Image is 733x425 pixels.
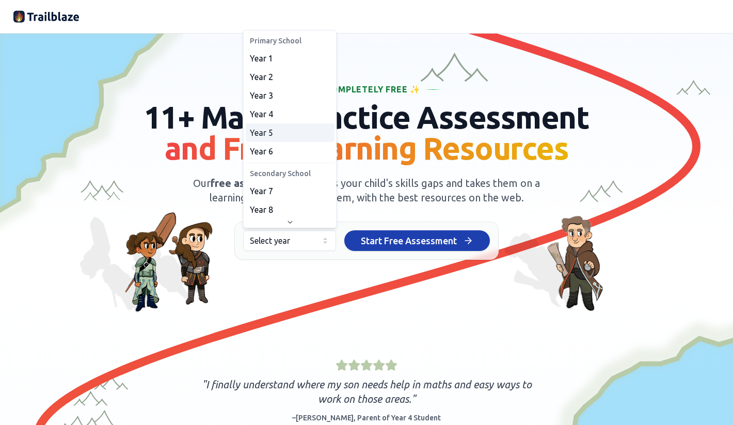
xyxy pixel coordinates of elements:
span: Year 3 [250,89,273,102]
span: Year 2 [250,71,273,83]
div: Primary School [246,33,334,49]
span: Year 6 [250,145,273,158]
span: Year 5 [250,127,273,139]
div: Secondary School [246,165,334,182]
span: Year 1 [250,52,273,65]
span: Year 4 [250,108,273,120]
span: Year 8 [250,203,273,216]
span: Year 7 [250,185,273,197]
